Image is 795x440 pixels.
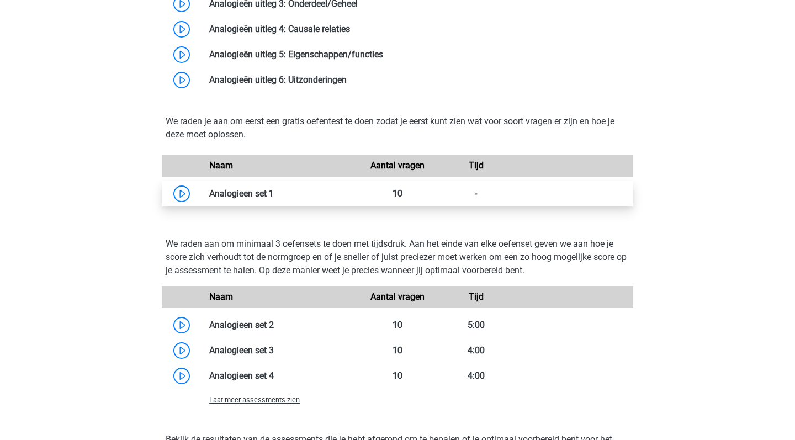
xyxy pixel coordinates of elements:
div: Analogieen set 1 [201,187,358,200]
div: Naam [201,159,358,172]
p: We raden aan om minimaal 3 oefensets te doen met tijdsdruk. Aan het einde van elke oefenset geven... [166,237,629,277]
div: Tijd [437,290,515,304]
div: Analogieen set 3 [201,344,358,357]
div: Analogieen set 2 [201,319,358,332]
span: Laat meer assessments zien [209,396,300,404]
div: Tijd [437,159,515,172]
div: Analogieën uitleg 5: Eigenschappen/functies [201,48,633,61]
div: Aantal vragen [358,290,437,304]
div: Analogieën uitleg 6: Uitzonderingen [201,73,633,87]
div: Analogieen set 4 [201,369,358,383]
div: Analogieën uitleg 4: Causale relaties [201,23,633,36]
p: We raden je aan om eerst een gratis oefentest te doen zodat je eerst kunt zien wat voor soort vra... [166,115,629,141]
div: Naam [201,290,358,304]
div: Aantal vragen [358,159,437,172]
